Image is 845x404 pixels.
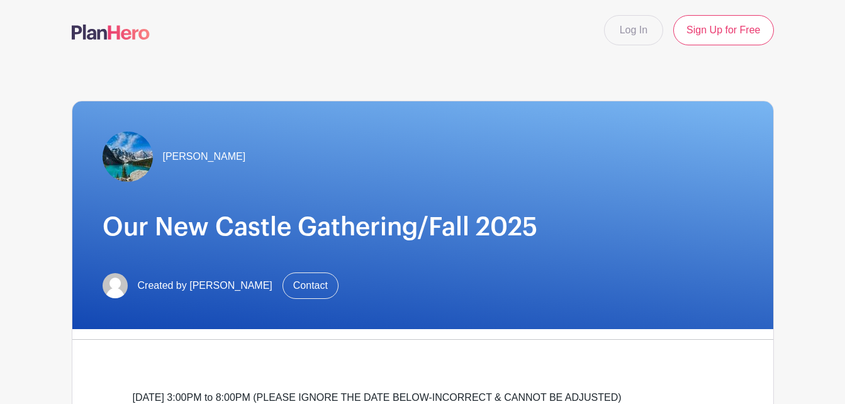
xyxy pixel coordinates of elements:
[138,278,272,293] span: Created by [PERSON_NAME]
[163,149,246,164] span: [PERSON_NAME]
[103,212,743,242] h1: Our New Castle Gathering/Fall 2025
[103,132,153,182] img: Mountains.With.Lake.jpg
[283,272,339,299] a: Contact
[604,15,663,45] a: Log In
[72,25,150,40] img: logo-507f7623f17ff9eddc593b1ce0a138ce2505c220e1c5a4e2b4648c50719b7d32.svg
[103,273,128,298] img: default-ce2991bfa6775e67f084385cd625a349d9dcbb7a52a09fb2fda1e96e2d18dcdb.png
[673,15,773,45] a: Sign Up for Free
